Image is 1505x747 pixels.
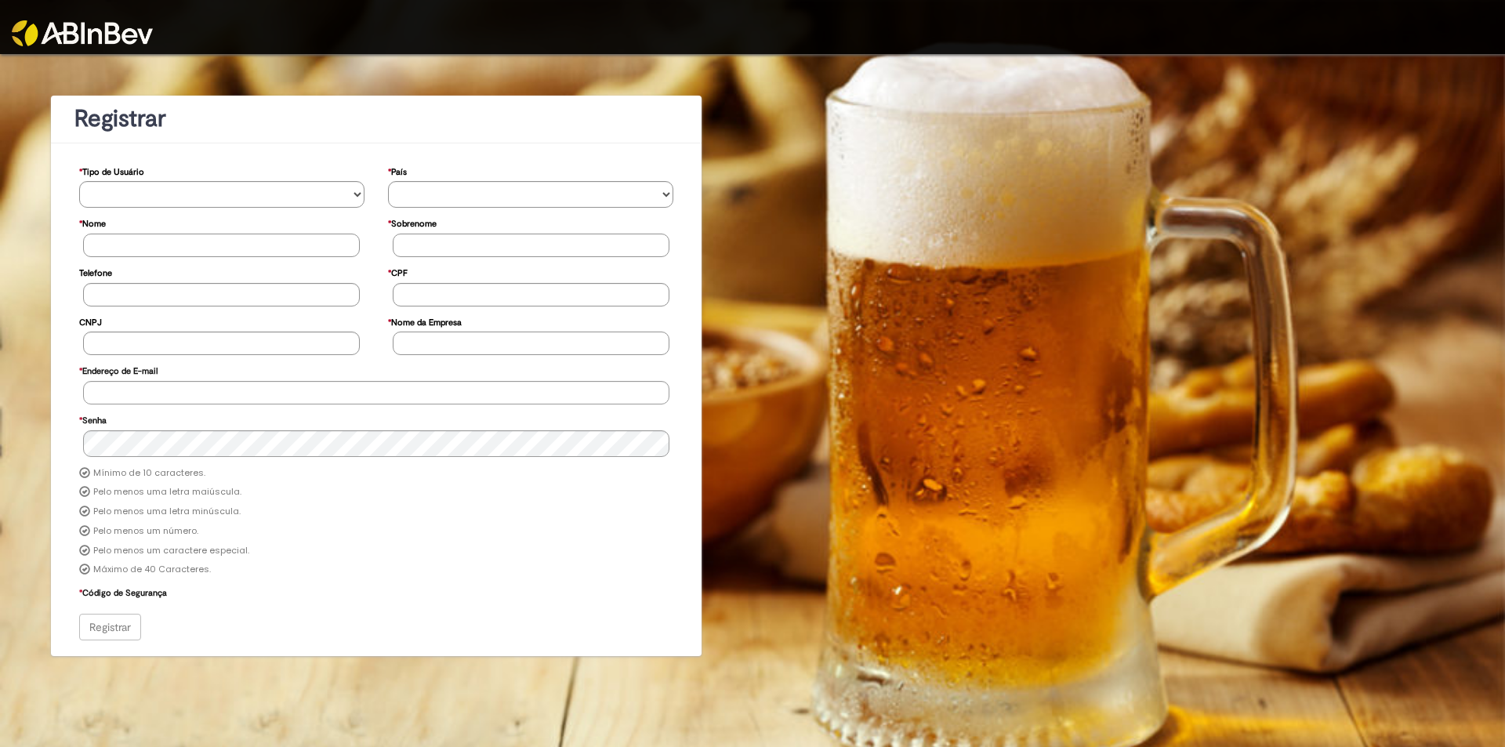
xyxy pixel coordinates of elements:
label: Pelo menos um número. [93,525,198,538]
label: Pelo menos uma letra minúscula. [93,506,241,518]
label: Sobrenome [388,211,437,234]
label: Pelo menos uma letra maiúscula. [93,486,241,499]
label: Endereço de E-mail [79,358,158,381]
h1: Registrar [74,106,678,132]
label: CPF [388,260,408,283]
label: Tipo de Usuário [79,159,144,182]
label: País [388,159,407,182]
img: ABInbev-white.png [12,20,153,46]
label: Máximo de 40 Caracteres. [93,564,211,576]
label: Nome [79,211,106,234]
label: Mínimo de 10 caracteres. [93,467,205,480]
label: Código de Segurança [79,580,167,603]
label: Pelo menos um caractere especial. [93,545,249,557]
label: CNPJ [79,310,102,332]
label: Telefone [79,260,112,283]
label: Senha [79,408,107,430]
label: Nome da Empresa [388,310,462,332]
